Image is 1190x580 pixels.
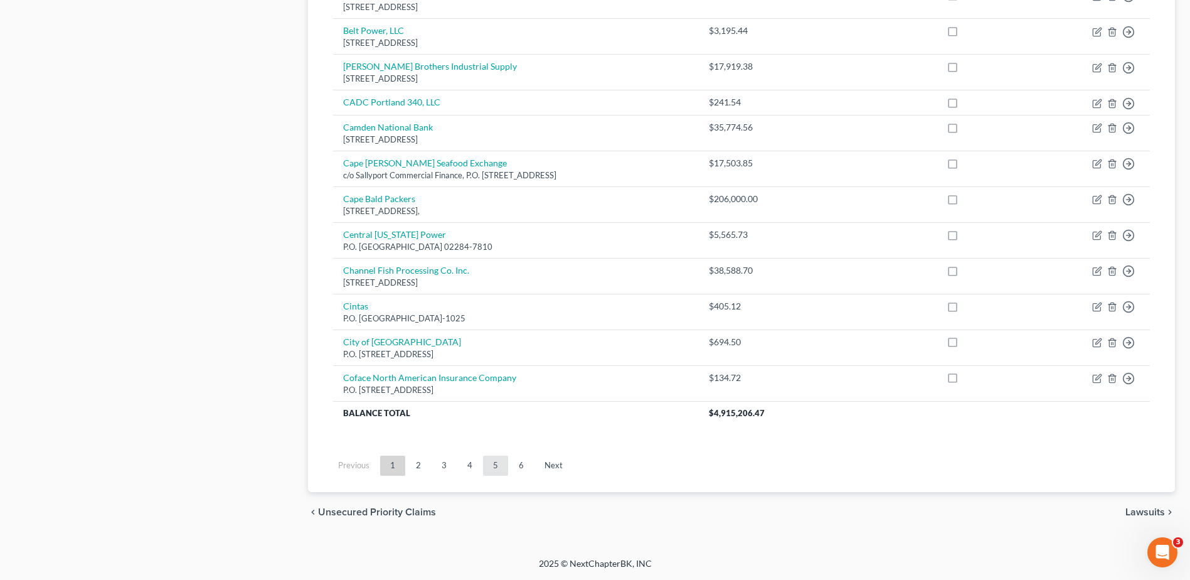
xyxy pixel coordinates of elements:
a: 5 [483,456,508,476]
div: [STREET_ADDRESS], [343,205,689,217]
div: $5,565.73 [709,228,797,241]
a: Camden National Bank [343,122,433,132]
a: Cape [PERSON_NAME] Seafood Exchange [343,158,507,168]
div: 2025 © NextChapterBK, INC [238,557,953,580]
div: $206,000.00 [709,193,797,205]
div: $35,774.56 [709,121,797,134]
a: Central [US_STATE] Power [343,229,446,240]
a: Cintas [343,301,368,311]
div: P.O. [GEOGRAPHIC_DATA]-1025 [343,313,689,325]
div: $405.12 [709,300,797,313]
a: Channel Fish Processing Co. Inc. [343,265,469,276]
div: $3,195.44 [709,24,797,37]
a: City of [GEOGRAPHIC_DATA] [343,336,461,347]
th: Balance Total [333,401,699,424]
a: Coface North American Insurance Company [343,372,516,383]
iframe: Intercom live chat [1147,537,1177,567]
button: chevron_left Unsecured Priority Claims [308,507,436,517]
div: [STREET_ADDRESS] [343,37,689,49]
div: $134.72 [709,372,797,384]
a: Belt Power, LLC [343,25,404,36]
a: 6 [509,456,534,476]
div: $694.50 [709,336,797,348]
span: Unsecured Priority Claims [318,507,436,517]
a: 1 [380,456,405,476]
div: $38,588.70 [709,264,797,277]
a: 2 [406,456,431,476]
div: $17,503.85 [709,157,797,169]
div: [STREET_ADDRESS] [343,73,689,85]
div: c/o Sallyport Commercial Finance, P.O. [STREET_ADDRESS] [343,169,689,181]
i: chevron_left [308,507,318,517]
a: 4 [457,456,482,476]
div: [STREET_ADDRESS] [343,134,689,146]
a: [PERSON_NAME] Brothers Industrial Supply [343,61,517,72]
div: $17,919.38 [709,60,797,73]
a: Next [534,456,573,476]
i: chevron_right [1165,507,1175,517]
div: P.O. [STREET_ADDRESS] [343,348,689,360]
span: 3 [1173,537,1183,547]
a: 3 [432,456,457,476]
div: P.O. [GEOGRAPHIC_DATA] 02284-7810 [343,241,689,253]
span: $4,915,206.47 [709,408,765,418]
button: Lawsuits chevron_right [1125,507,1175,517]
div: P.O. [STREET_ADDRESS] [343,384,689,396]
a: Cape Bald Packers [343,193,415,204]
div: [STREET_ADDRESS] [343,1,689,13]
div: $241.54 [709,96,797,109]
a: CADC Portland 340, LLC [343,97,440,107]
div: [STREET_ADDRESS] [343,277,689,289]
span: Lawsuits [1125,507,1165,517]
